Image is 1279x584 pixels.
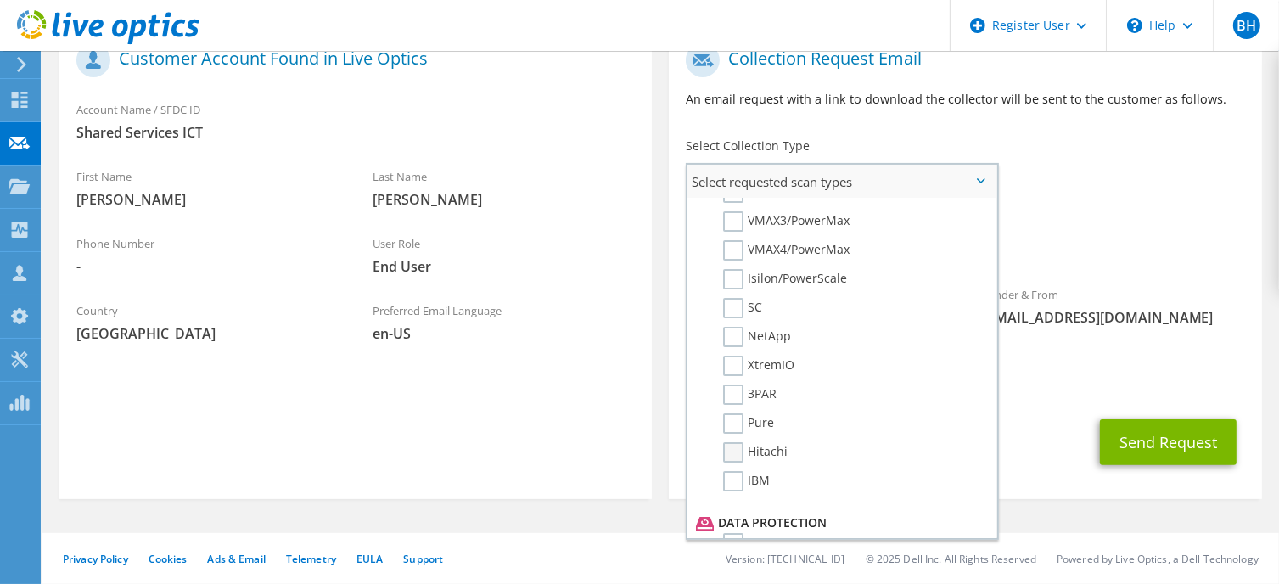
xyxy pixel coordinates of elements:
[723,442,788,463] label: Hitachi
[966,277,1262,335] div: Sender & From
[692,513,988,533] li: Data Protection
[687,165,996,199] span: Select requested scan types
[669,277,965,335] div: To
[723,211,850,232] label: VMAX3/PowerMax
[866,552,1036,566] li: © 2025 Dell Inc. All Rights Reserved
[59,159,356,217] div: First Name
[723,385,777,405] label: 3PAR
[1127,18,1142,33] svg: \n
[59,92,652,150] div: Account Name / SFDC ID
[59,226,356,284] div: Phone Number
[669,205,1261,268] div: Requested Collections
[686,43,1236,77] h1: Collection Request Email
[286,552,336,566] a: Telemetry
[76,190,339,209] span: [PERSON_NAME]
[983,308,1245,327] span: [EMAIL_ADDRESS][DOMAIN_NAME]
[1100,419,1237,465] button: Send Request
[723,413,774,434] label: Pure
[76,324,339,343] span: [GEOGRAPHIC_DATA]
[723,298,762,318] label: SC
[686,90,1244,109] p: An email request with a link to download the collector will be sent to the customer as follows.
[63,552,128,566] a: Privacy Policy
[356,159,652,217] div: Last Name
[723,356,794,376] label: XtremIO
[726,552,845,566] li: Version: [TECHNICAL_ID]
[373,190,635,209] span: [PERSON_NAME]
[76,123,635,142] span: Shared Services ICT
[403,552,443,566] a: Support
[686,138,810,154] label: Select Collection Type
[76,257,339,276] span: -
[1057,552,1259,566] li: Powered by Live Optics, a Dell Technology
[373,324,635,343] span: en-US
[723,327,791,347] label: NetApp
[669,344,1261,402] div: CC & Reply To
[76,43,626,77] h1: Customer Account Found in Live Optics
[149,552,188,566] a: Cookies
[723,533,791,553] label: Avamar
[723,269,847,289] label: Isilon/PowerScale
[723,471,770,491] label: IBM
[356,552,383,566] a: EULA
[59,293,356,351] div: Country
[723,240,850,261] label: VMAX4/PowerMax
[356,293,652,351] div: Preferred Email Language
[208,552,266,566] a: Ads & Email
[1233,12,1260,39] span: BH
[373,257,635,276] span: End User
[356,226,652,284] div: User Role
